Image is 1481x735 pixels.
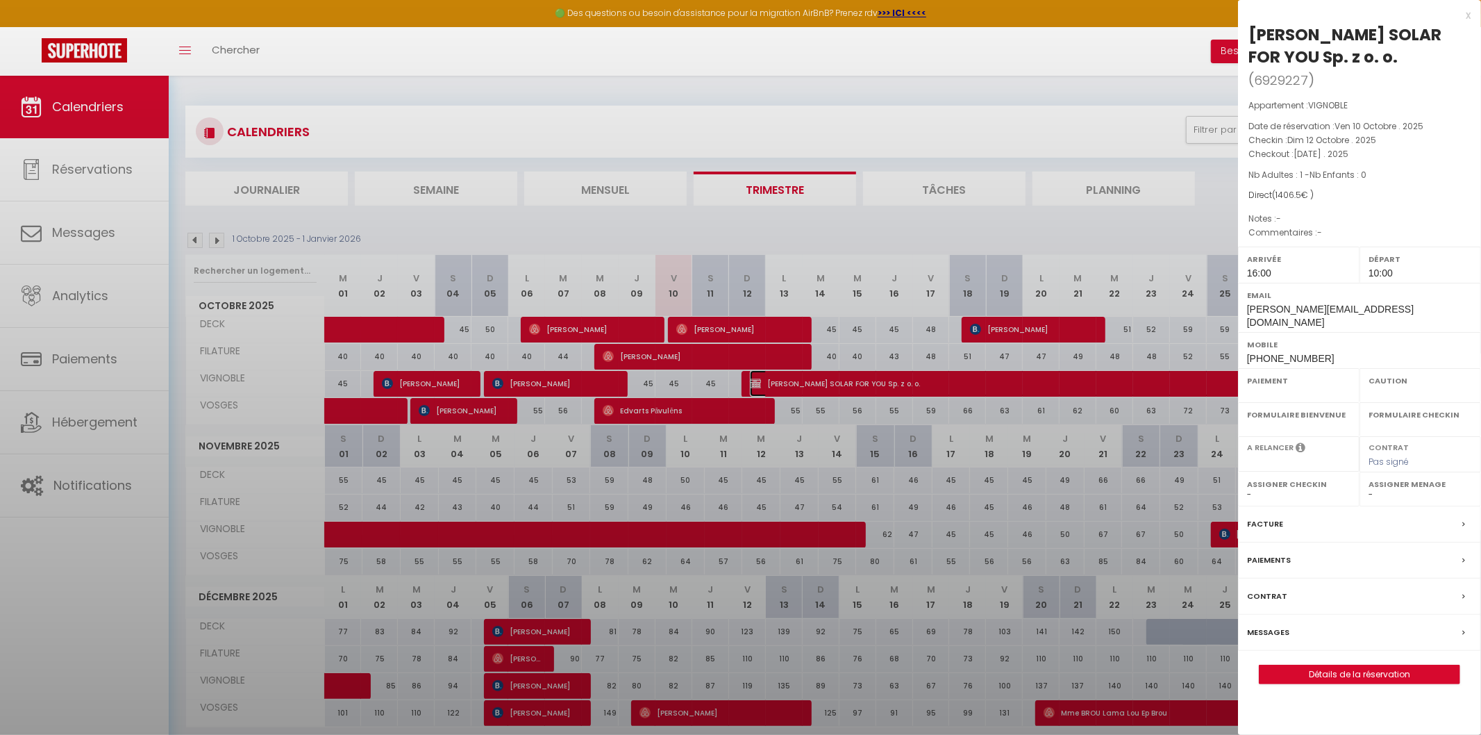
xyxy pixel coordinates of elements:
label: Assigner Checkin [1247,477,1350,491]
label: Mobile [1247,338,1472,352]
label: Départ [1369,252,1472,266]
label: Facture [1247,517,1283,531]
p: Commentaires : [1248,226,1471,240]
label: Paiement [1247,374,1350,388]
p: Checkin : [1248,133,1471,147]
label: Formulaire Checkin [1369,408,1472,422]
i: Sélectionner OUI si vous souhaiter envoyer les séquences de messages post-checkout [1296,442,1305,457]
label: Email [1247,288,1472,302]
div: [PERSON_NAME] SOLAR FOR YOU Sp. z o. o. [1248,24,1471,68]
label: Contrat [1247,589,1287,604]
div: x [1238,7,1471,24]
span: ( € ) [1272,189,1314,201]
span: [PHONE_NUMBER] [1247,353,1334,364]
span: Pas signé [1369,456,1409,468]
span: 10:00 [1369,267,1393,279]
span: - [1317,226,1322,238]
label: Arrivée [1247,252,1350,266]
label: A relancer [1247,442,1294,454]
span: - [1276,213,1281,224]
span: 16:00 [1247,267,1271,279]
p: Notes : [1248,212,1471,226]
div: Direct [1248,189,1471,202]
label: Paiements [1247,553,1291,568]
label: Contrat [1369,442,1409,451]
span: 6929227 [1254,72,1308,89]
p: Checkout : [1248,147,1471,161]
span: ( ) [1248,70,1314,90]
span: VIGNOBLE [1308,99,1348,111]
a: Détails de la réservation [1260,666,1459,684]
span: Nb Adultes : 1 - [1248,169,1366,181]
span: Ven 10 Octobre . 2025 [1334,120,1423,132]
label: Assigner Menage [1369,477,1472,491]
button: Détails de la réservation [1259,665,1460,684]
span: Nb Enfants : 0 [1310,169,1366,181]
p: Date de réservation : [1248,119,1471,133]
label: Messages [1247,625,1289,640]
label: Caution [1369,374,1472,388]
span: [PERSON_NAME][EMAIL_ADDRESS][DOMAIN_NAME] [1247,304,1414,328]
span: 1406.5 [1275,189,1301,201]
p: Appartement : [1248,99,1471,113]
span: [DATE] . 2025 [1294,148,1348,160]
span: Dim 12 Octobre . 2025 [1287,134,1376,146]
label: Formulaire Bienvenue [1247,408,1350,422]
